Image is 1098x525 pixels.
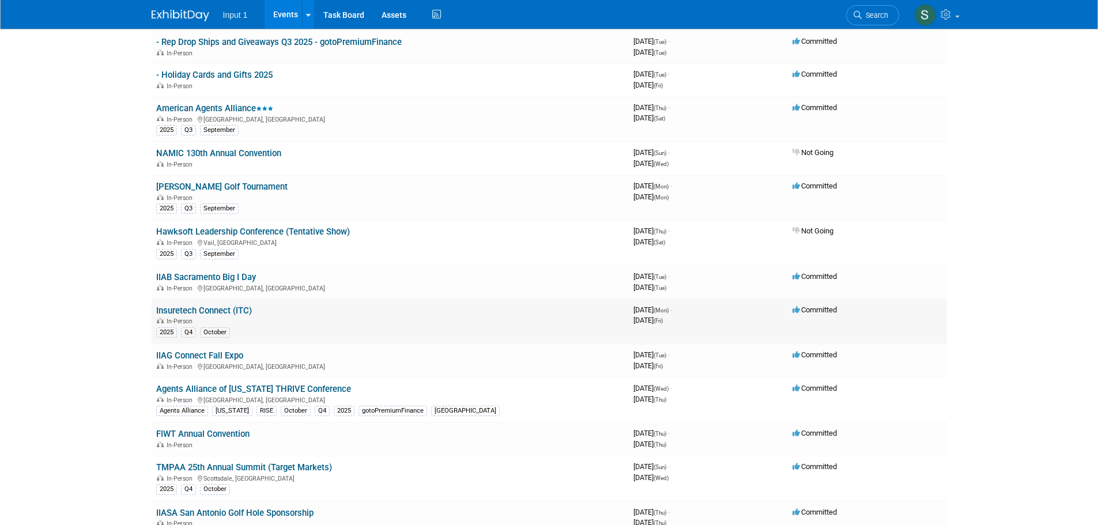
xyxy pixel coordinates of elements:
[654,352,666,358] span: (Tue)
[668,272,670,281] span: -
[156,283,624,292] div: [GEOGRAPHIC_DATA], [GEOGRAPHIC_DATA]
[256,406,277,416] div: RISE
[633,81,663,89] span: [DATE]
[654,430,666,437] span: (Thu)
[181,484,196,494] div: Q4
[793,37,837,46] span: Committed
[654,239,665,245] span: (Sat)
[157,239,164,245] img: In-Person Event
[654,386,669,392] span: (Wed)
[156,384,351,394] a: Agents Alliance of [US_STATE] THRIVE Conference
[668,148,670,157] span: -
[633,226,670,235] span: [DATE]
[156,327,177,338] div: 2025
[633,148,670,157] span: [DATE]
[157,82,164,88] img: In-Person Event
[793,103,837,112] span: Committed
[654,228,666,235] span: (Thu)
[156,182,288,192] a: [PERSON_NAME] Golf Tournament
[181,327,196,338] div: Q4
[152,10,209,21] img: ExhibitDay
[633,350,670,359] span: [DATE]
[668,508,670,516] span: -
[654,194,669,201] span: (Mon)
[200,125,239,135] div: September
[654,307,669,314] span: (Mon)
[156,203,177,214] div: 2025
[793,508,837,516] span: Committed
[633,70,670,78] span: [DATE]
[200,249,239,259] div: September
[654,441,666,448] span: (Thu)
[654,509,666,516] span: (Thu)
[167,475,196,482] span: In-Person
[633,429,670,437] span: [DATE]
[633,305,672,314] span: [DATE]
[156,103,273,114] a: American Agents Alliance
[156,272,256,282] a: IIAB Sacramento Big I Day
[633,237,665,246] span: [DATE]
[156,237,624,247] div: Vail, [GEOGRAPHIC_DATA]
[156,70,273,80] a: - Holiday Cards and Gifts 2025
[654,50,666,56] span: (Tue)
[654,71,666,78] span: (Tue)
[156,350,243,361] a: IIAG Connect Fall Expo
[793,350,837,359] span: Committed
[156,125,177,135] div: 2025
[156,508,314,518] a: IIASA San Antonio Golf Hole Sponsorship
[633,316,663,324] span: [DATE]
[156,305,252,316] a: Insuretech Connect (ITC)
[793,182,837,190] span: Committed
[156,226,350,237] a: Hawksoft Leadership Conference (Tentative Show)
[315,406,330,416] div: Q4
[431,406,500,416] div: [GEOGRAPHIC_DATA]
[181,203,196,214] div: Q3
[654,274,666,280] span: (Tue)
[157,363,164,369] img: In-Person Event
[167,194,196,202] span: In-Person
[157,318,164,323] img: In-Person Event
[156,361,624,371] div: [GEOGRAPHIC_DATA], [GEOGRAPHIC_DATA]
[181,125,196,135] div: Q3
[200,203,239,214] div: September
[633,37,670,46] span: [DATE]
[157,194,164,200] img: In-Person Event
[157,396,164,402] img: In-Person Event
[359,406,427,416] div: gotoPremiumFinance
[156,406,208,416] div: Agents Alliance
[654,396,666,403] span: (Thu)
[212,406,252,416] div: [US_STATE]
[334,406,354,416] div: 2025
[793,462,837,471] span: Committed
[167,239,196,247] span: In-Person
[167,396,196,404] span: In-Person
[670,182,672,190] span: -
[846,5,899,25] a: Search
[157,475,164,481] img: In-Person Event
[862,11,888,20] span: Search
[668,429,670,437] span: -
[633,159,669,168] span: [DATE]
[156,484,177,494] div: 2025
[633,182,672,190] span: [DATE]
[156,473,624,482] div: Scottsdale, [GEOGRAPHIC_DATA]
[633,114,665,122] span: [DATE]
[633,462,670,471] span: [DATE]
[793,272,837,281] span: Committed
[200,484,230,494] div: October
[654,150,666,156] span: (Sun)
[793,384,837,392] span: Committed
[200,327,230,338] div: October
[668,70,670,78] span: -
[654,475,669,481] span: (Wed)
[633,48,666,56] span: [DATE]
[654,318,663,324] span: (Fri)
[156,429,250,439] a: FIWT Annual Convention
[156,462,332,473] a: TMPAA 25th Annual Summit (Target Markets)
[167,50,196,57] span: In-Person
[167,285,196,292] span: In-Person
[181,249,196,259] div: Q3
[167,441,196,449] span: In-Person
[633,384,672,392] span: [DATE]
[793,226,833,235] span: Not Going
